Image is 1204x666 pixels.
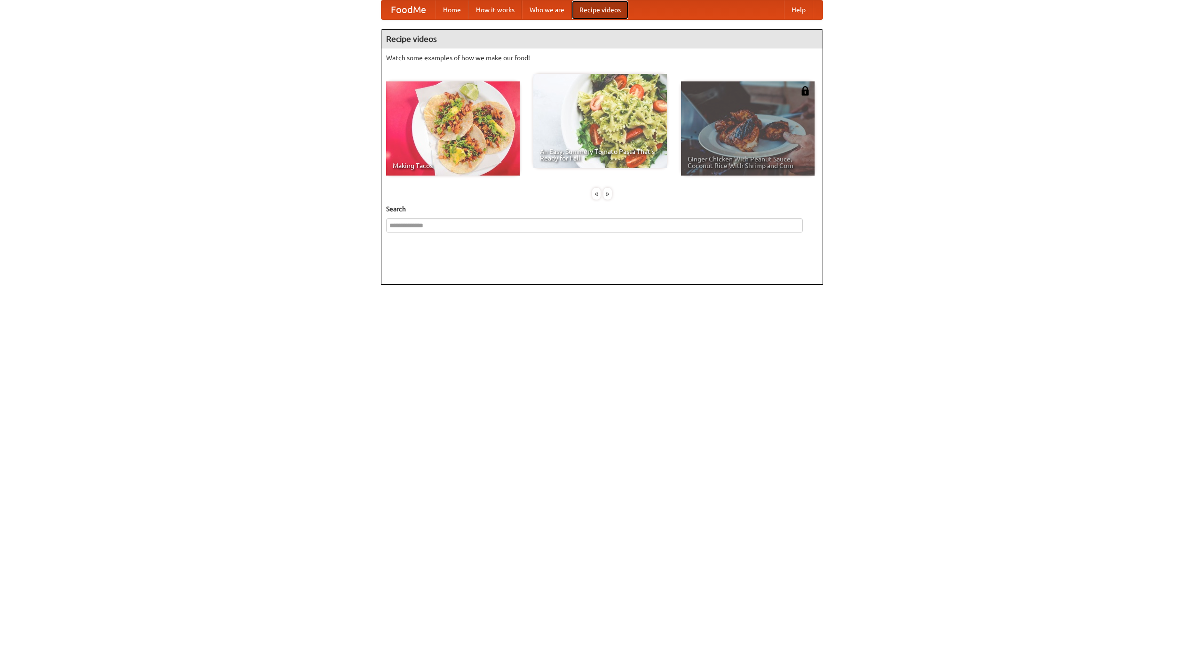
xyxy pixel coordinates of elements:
img: 483408.png [800,86,810,96]
p: Watch some examples of how we make our food! [386,53,818,63]
a: FoodMe [381,0,436,19]
a: Making Tacos [386,81,520,176]
a: Recipe videos [572,0,628,19]
a: How it works [468,0,522,19]
a: An Easy, Summery Tomato Pasta That's Ready for Fall [533,74,667,168]
div: » [603,188,612,200]
span: An Easy, Summery Tomato Pasta That's Ready for Fall [540,148,660,161]
div: « [592,188,601,200]
span: Making Tacos [393,162,513,169]
a: Who we are [522,0,572,19]
h5: Search [386,204,818,214]
h4: Recipe videos [381,30,823,48]
a: Home [436,0,468,19]
a: Help [784,0,813,19]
